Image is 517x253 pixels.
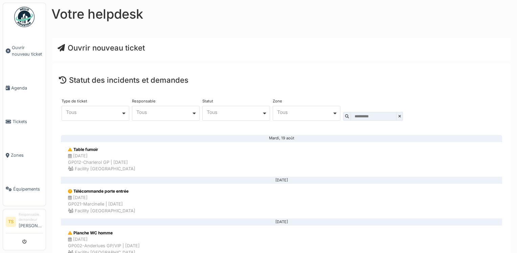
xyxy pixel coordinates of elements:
[13,186,43,192] span: Équipements
[11,85,43,91] span: Agenda
[12,44,43,57] span: Ouvrir nouveau ticket
[66,222,497,222] div: [DATE]
[273,99,282,103] label: Zone
[6,212,43,233] a: TS Responsable demandeur[PERSON_NAME]
[132,99,156,103] label: Responsable
[277,110,332,114] div: Tous
[59,76,504,84] h4: Statut des incidents et demandes
[14,7,35,27] img: Badge_color-CXgf-gQk.svg
[3,71,46,105] a: Agenda
[68,153,135,172] div: [DATE] GP012-Charleroi GP | [DATE] Facility [GEOGRAPHIC_DATA]
[19,212,43,232] li: [PERSON_NAME]
[3,31,46,71] a: Ouvrir nouveau ticket
[19,212,43,222] div: Responsable demandeur
[11,152,43,158] span: Zones
[3,172,46,206] a: Équipements
[61,142,502,177] a: Table fumoir [DATE]GP012-Charleroi GP | [DATE] Facility [GEOGRAPHIC_DATA]
[68,194,135,214] div: [DATE] GP021-Marcinelle | [DATE] Facility [GEOGRAPHIC_DATA]
[136,110,192,114] div: Tous
[6,217,16,227] li: TS
[3,138,46,172] a: Zones
[61,183,502,219] a: Télécommande porte entrée [DATE]GP021-Marcinelle | [DATE] Facility [GEOGRAPHIC_DATA]
[207,110,262,114] div: Tous
[68,188,135,194] div: Télécommande porte entrée
[68,230,140,236] div: Planche WC homme
[13,118,43,125] span: Tickets
[3,105,46,138] a: Tickets
[68,147,135,153] div: Table fumoir
[62,99,87,103] label: Type de ticket
[58,43,145,52] a: Ouvrir nouveau ticket
[202,99,213,103] label: Statut
[66,110,121,114] div: Tous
